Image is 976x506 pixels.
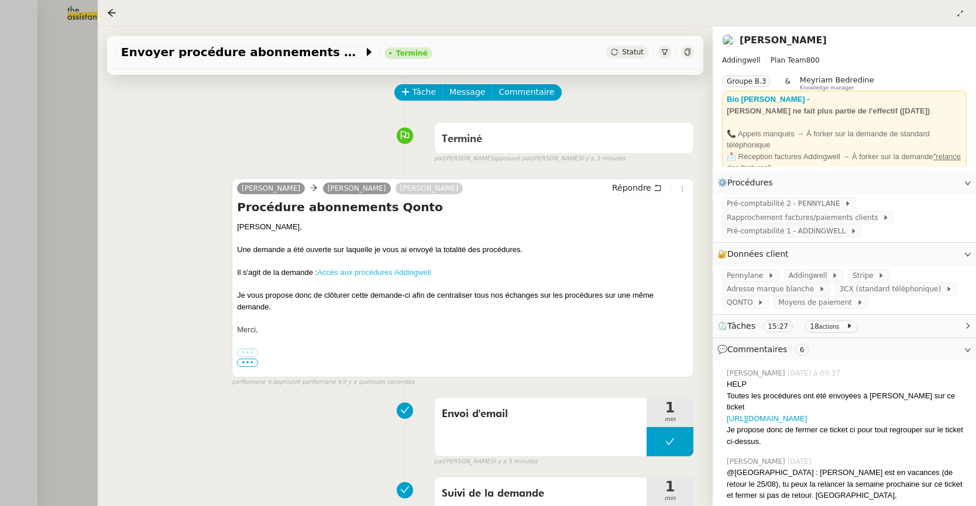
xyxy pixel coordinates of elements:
div: Merci, [237,324,689,336]
span: 3CX (standard téléphonique) [840,283,946,295]
span: Envoi d'email [442,405,640,423]
span: Knowledge manager [800,85,854,91]
h4: Procédure abonnements Qonto [237,199,689,215]
span: Adresse marque blanche [727,283,819,295]
span: Rapprochement factures/paiements clients [727,212,882,223]
span: par [232,377,242,387]
span: min [647,415,693,425]
span: Suivi de la demande [442,485,640,502]
div: [PERSON_NAME], [237,221,689,233]
span: Envoyer procédure abonnements Qonto [121,46,363,58]
span: 🔐 [717,247,793,261]
span: [DATE] à 09:37 [788,368,843,378]
span: QONTO [727,297,757,308]
button: Tâche [394,84,443,101]
span: Moyens de paiement [778,297,856,308]
span: il y a 3 minutes [580,154,626,164]
span: ••• [237,359,258,367]
span: Addingwell [789,270,831,281]
small: actions [819,323,840,330]
span: Procédures [727,178,773,187]
div: ⏲️Tâches 15:27 18actions [713,315,976,338]
a: [PERSON_NAME] [396,183,463,194]
div: Je vous propose donc de clôturer cette demande-ci afin de centraliser tous nos échanges sur les p... [237,290,689,312]
span: 1 [647,480,693,494]
span: Addingwell [722,56,761,64]
app-user-label: Knowledge manager [800,75,874,91]
div: 📩 Réception factures Addingwell → À forker sur la demande [727,151,962,174]
span: [DATE] [788,456,814,467]
a: [PERSON_NAME] [237,183,305,194]
span: Stripe [853,270,878,281]
span: par [434,457,444,467]
span: ⏲️ [717,321,862,331]
nz-tag: 6 [795,344,809,356]
span: Commentaire [499,85,554,99]
span: Commentaires [727,345,787,354]
div: Toutes les procédures ont été envoyées à [PERSON_NAME] sur ce ticket [727,390,967,413]
a: [PERSON_NAME] [323,183,391,194]
div: ⚙️Procédures [713,171,976,194]
div: 📞 Appels manqués → À forker sur la demande de standard téléphonique [727,128,962,151]
span: 800 [806,56,820,64]
div: 💬Commentaires 6 [713,338,976,361]
div: HELP [727,378,967,390]
span: ⚙️ [717,176,778,190]
label: ••• [237,349,258,357]
span: Pré-comptabilité 1 - ADDINGWELL [727,225,850,237]
span: 18 [810,322,819,331]
nz-tag: 15:27 [763,321,793,332]
div: ----- [237,370,689,381]
div: Une demande a été ouverte sur laquelle je vous ai envoyé la totalité des procédures. [237,244,689,256]
button: Répondre [608,181,666,194]
button: Message [442,84,492,101]
span: 💬 [717,345,813,354]
div: Terminé [396,50,428,57]
span: Tâche [412,85,436,99]
span: approuvé par [273,377,312,387]
span: Pré-comptabilité 2 - PENNYLANE [727,198,844,209]
button: Commentaire [492,84,561,101]
div: @[GEOGRAPHIC_DATA] : [PERSON_NAME] est en vacances (de retour le 25/08), tu peux la relancer la s... [727,467,967,501]
span: Statut [622,48,644,56]
a: Accès aux procédures Addingwell [317,268,431,277]
span: Terminé [442,134,482,144]
span: il y a quelques secondes [343,377,415,387]
a: [URL][DOMAIN_NAME] [727,414,807,423]
div: Il s'agit de la demande : [237,267,689,278]
span: 1 [647,401,693,415]
strong: [PERSON_NAME] ne fait plus partie de l'effectif ([DATE]) [727,106,930,115]
img: users%2FrssbVgR8pSYriYNmUDKzQX9syo02%2Favatar%2Fb215b948-7ecd-4adc-935c-e0e4aeaee93e [722,34,735,47]
span: Meyriam Bedredine [800,75,874,84]
span: Données client [727,249,789,259]
div: Je propose donc de fermer ce ticket ci pour tout regrouper sur le ticket ci-dessus. [727,424,967,447]
span: min [647,494,693,504]
div: 🔐Données client [713,243,976,266]
span: Message [449,85,485,99]
small: Romane V. Romane V. [232,377,414,387]
span: Répondre [612,182,651,194]
a: Bio [PERSON_NAME] - [727,95,810,104]
span: Tâches [727,321,755,331]
small: [PERSON_NAME] [434,457,538,467]
span: & [785,75,790,91]
nz-tag: Groupe B.3 [722,75,771,87]
span: [PERSON_NAME] [727,456,788,467]
span: par [434,154,444,164]
span: Pennylane [727,270,768,281]
span: il y a 5 minutes [492,457,537,467]
span: approuvé par [492,154,531,164]
a: [PERSON_NAME] [740,35,827,46]
small: [PERSON_NAME] [PERSON_NAME] [434,154,626,164]
span: [PERSON_NAME] [727,368,788,378]
span: Plan Team [771,56,806,64]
